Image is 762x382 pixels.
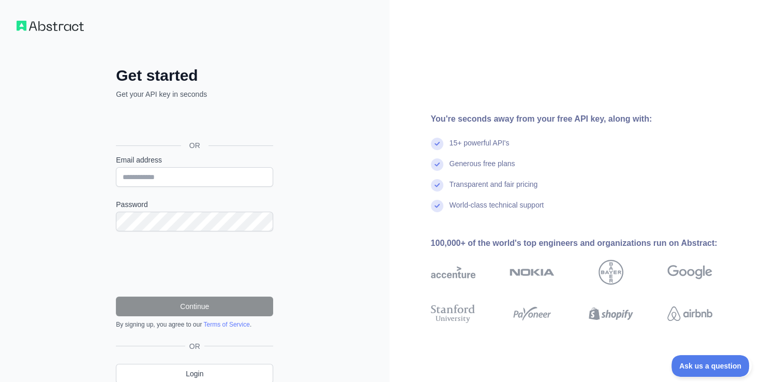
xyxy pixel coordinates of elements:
img: google [667,260,712,285]
img: check mark [431,138,443,150]
img: check mark [431,200,443,212]
button: Continue [116,297,273,316]
div: 15+ powerful API's [450,138,510,158]
div: Transparent and fair pricing [450,179,538,200]
iframe: Toggle Customer Support [671,355,752,377]
img: nokia [510,260,555,285]
label: Password [116,199,273,210]
div: World-class technical support [450,200,544,221]
img: bayer [599,260,623,285]
iframe: reCAPTCHA [116,244,273,284]
img: payoneer [510,302,555,325]
img: check mark [431,179,443,192]
a: Terms of Service [203,321,249,328]
div: You're seconds away from your free API key, along with: [431,113,746,125]
label: Email address [116,155,273,165]
img: Workflow [17,21,84,31]
iframe: Pulsante Accedi con Google [111,111,276,134]
div: Generous free plans [450,158,515,179]
img: airbnb [667,302,712,325]
p: Get your API key in seconds [116,89,273,99]
img: accenture [431,260,476,285]
span: OR [181,140,208,151]
img: shopify [589,302,634,325]
h2: Get started [116,66,273,85]
img: stanford university [431,302,476,325]
div: By signing up, you agree to our . [116,320,273,329]
img: check mark [431,158,443,171]
div: 100,000+ of the world's top engineers and organizations run on Abstract: [431,237,746,249]
span: OR [185,341,204,351]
